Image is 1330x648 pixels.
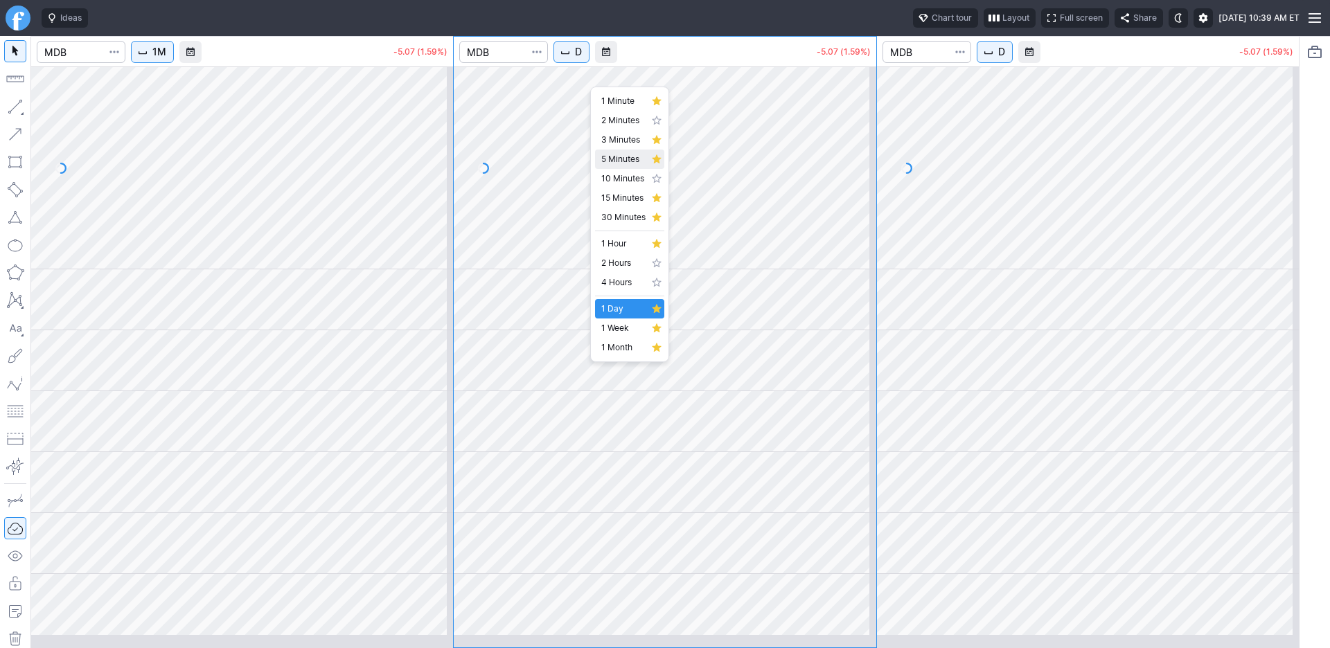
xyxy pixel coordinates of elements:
span: 1 Month [601,341,646,354]
span: 1 Minute [601,94,646,108]
span: 15 Minutes [601,191,646,205]
span: 1 Hour [601,237,646,251]
span: 5 Minutes [601,152,646,166]
span: 30 Minutes [601,210,646,224]
span: 2 Hours [601,256,646,270]
span: 10 Minutes [601,172,646,186]
span: 4 Hours [601,276,646,289]
span: 3 Minutes [601,133,646,147]
span: 1 Day [601,302,646,316]
span: 2 Minutes [601,114,646,127]
span: 1 Week [601,321,646,335]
